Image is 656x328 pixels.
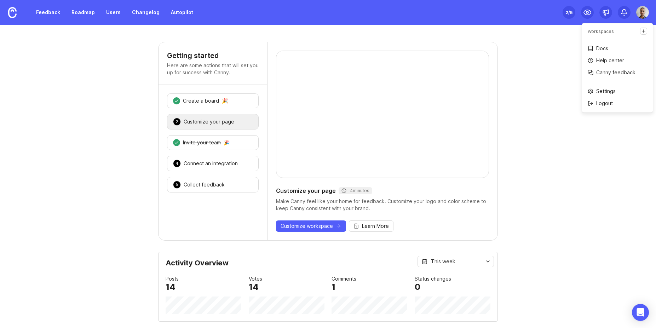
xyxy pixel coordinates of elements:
div: Votes [249,275,262,283]
button: Learn More [349,220,393,232]
div: Create a board [183,97,219,104]
a: Help center [582,55,653,66]
div: 0 [415,283,420,291]
button: Customize workspace [276,220,346,232]
p: Settings [596,88,616,95]
div: 4 [173,160,181,167]
div: 14 [249,283,259,291]
div: Activity Overview [166,259,490,272]
div: 🎉 [224,140,230,145]
div: 1 [332,283,335,291]
a: Settings [582,86,653,97]
div: Make Canny feel like your home for feedback. Customize your logo and color scheme to keep Canny c... [276,198,489,212]
a: Feedback [32,6,64,19]
div: Posts [166,275,179,283]
div: 🎉 [222,98,228,103]
div: Customize your page [276,186,489,195]
p: Docs [596,45,608,52]
p: Canny feedback [596,69,635,76]
div: 14 [166,283,175,291]
div: 2 [173,118,181,126]
img: Joao Gilberto [636,6,649,19]
a: Users [102,6,125,19]
div: 2 /5 [565,7,572,17]
div: Collect feedback [184,181,225,188]
a: Canny feedback [582,67,653,78]
p: Workspaces [588,28,614,34]
div: Invite your team [183,139,221,146]
svg: toggle icon [482,259,494,264]
div: This week [431,258,455,265]
span: Customize workspace [281,223,333,230]
p: Logout [596,100,613,107]
div: Customize your page [184,118,234,125]
div: Status changes [415,275,451,283]
p: Help center [596,57,624,64]
div: Comments [332,275,356,283]
div: 4 minutes [341,188,369,194]
img: Canny Home [8,7,17,18]
p: Here are some actions that will set you up for success with Canny. [167,62,259,76]
a: Roadmap [67,6,99,19]
div: Open Intercom Messenger [632,304,649,321]
div: Connect an integration [184,160,238,167]
div: 5 [173,181,181,189]
button: 2/5 [563,6,575,19]
a: Create a new workspace [640,28,647,35]
a: Changelog [128,6,164,19]
span: Learn More [362,223,389,230]
a: Autopilot [167,6,197,19]
a: Docs [582,43,653,54]
h4: Getting started [167,51,259,61]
